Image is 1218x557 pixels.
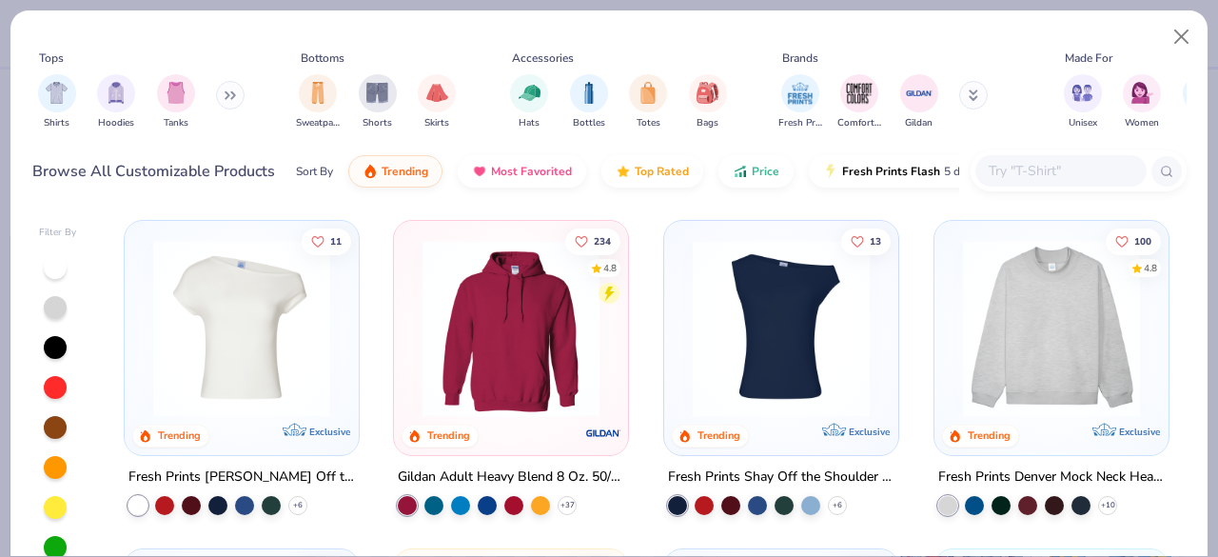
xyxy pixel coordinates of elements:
img: Hoodies Image [106,82,127,104]
img: Bags Image [697,82,717,104]
img: f5d85501-0dbb-4ee4-b115-c08fa3845d83 [953,240,1149,417]
div: Accessories [512,50,574,67]
button: filter button [359,74,397,130]
div: filter for Shorts [359,74,397,130]
span: Sweatpants [296,116,340,130]
span: 13 [870,236,881,246]
button: Fresh Prints Flash5 day delivery [809,155,1029,188]
span: Hats [519,116,540,130]
span: Fresh Prints Flash [842,164,940,179]
div: filter for Gildan [900,74,938,130]
span: 234 [595,236,612,246]
button: Top Rated [601,155,703,188]
img: Shirts Image [46,82,68,104]
span: Top Rated [635,164,689,179]
span: Unisex [1069,116,1097,130]
div: Fresh Prints Shay Off the Shoulder Tank [668,466,894,489]
img: trending.gif [363,164,378,179]
button: Like [566,228,621,254]
img: a1c94bf0-cbc2-4c5c-96ec-cab3b8502a7f [144,240,340,417]
button: Like [302,228,351,254]
div: Fresh Prints Denver Mock Neck Heavyweight Sweatshirt [938,466,1165,489]
div: 4.8 [604,261,618,275]
img: Tanks Image [166,82,187,104]
div: filter for Fresh Prints [778,74,822,130]
div: 4.8 [1144,261,1157,275]
span: 11 [330,236,342,246]
span: Bags [697,116,718,130]
img: Fresh Prints Image [786,79,815,108]
input: Try "T-Shirt" [987,160,1133,182]
div: filter for Comfort Colors [837,74,881,130]
span: Exclusive [849,426,890,438]
button: filter button [1123,74,1161,130]
span: + 10 [1100,500,1114,511]
img: Comfort Colors Image [845,79,874,108]
div: filter for Unisex [1064,74,1102,130]
span: + 6 [293,500,303,511]
div: filter for Sweatpants [296,74,340,130]
button: filter button [629,74,667,130]
img: 5716b33b-ee27-473a-ad8a-9b8687048459 [683,240,879,417]
div: filter for Totes [629,74,667,130]
span: Bottles [573,116,605,130]
button: Like [1106,228,1161,254]
div: Sort By [296,163,333,180]
button: filter button [510,74,548,130]
button: filter button [38,74,76,130]
button: Price [718,155,794,188]
span: Women [1125,116,1159,130]
span: Skirts [424,116,449,130]
div: Bottoms [301,50,344,67]
div: filter for Skirts [418,74,456,130]
span: Totes [637,116,660,130]
button: filter button [900,74,938,130]
img: Gildan logo [584,414,622,452]
span: Shirts [44,116,69,130]
button: Close [1164,19,1200,55]
span: 100 [1134,236,1151,246]
img: 89f4990a-e188-452c-92a7-dc547f941a57 [339,240,535,417]
button: Like [841,228,891,254]
button: Most Favorited [458,155,586,188]
button: filter button [837,74,881,130]
div: filter for Bottles [570,74,608,130]
span: Hoodies [98,116,134,130]
button: filter button [570,74,608,130]
img: Women Image [1131,82,1153,104]
button: filter button [778,74,822,130]
span: 5 day delivery [944,161,1014,183]
button: filter button [296,74,340,130]
div: Made For [1065,50,1112,67]
div: Fresh Prints [PERSON_NAME] Off the Shoulder Top [128,466,355,489]
img: most_fav.gif [472,164,487,179]
img: Unisex Image [1071,82,1093,104]
button: filter button [689,74,727,130]
span: Tanks [164,116,188,130]
div: filter for Bags [689,74,727,130]
span: Exclusive [308,426,349,438]
span: Gildan [905,116,933,130]
div: Tops [39,50,64,67]
button: Trending [348,155,442,188]
img: Hats Image [519,82,540,104]
span: Fresh Prints [778,116,822,130]
span: Comfort Colors [837,116,881,130]
div: Gildan Adult Heavy Blend 8 Oz. 50/50 Hooded Sweatshirt [398,466,624,489]
img: Shorts Image [366,82,388,104]
img: Bottles Image [579,82,599,104]
button: filter button [418,74,456,130]
img: Totes Image [638,82,658,104]
span: Shorts [363,116,392,130]
img: Skirts Image [426,82,448,104]
span: Trending [382,164,428,179]
span: + 37 [560,500,575,511]
img: 01756b78-01f6-4cc6-8d8a-3c30c1a0c8ac [413,240,609,417]
button: filter button [1064,74,1102,130]
button: filter button [97,74,135,130]
img: Gildan Image [905,79,933,108]
span: Exclusive [1119,426,1160,438]
span: + 6 [833,500,842,511]
div: filter for Shirts [38,74,76,130]
span: Most Favorited [491,164,572,179]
